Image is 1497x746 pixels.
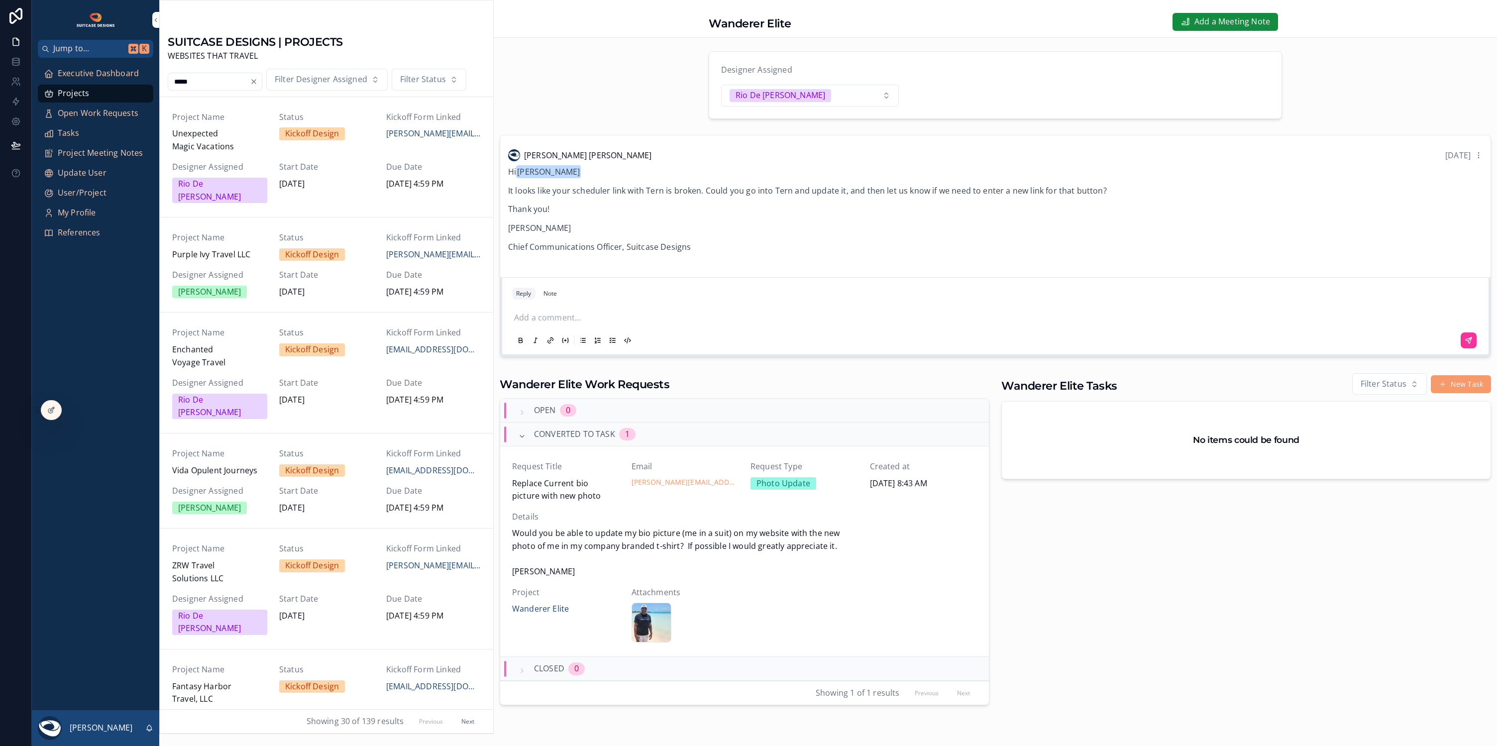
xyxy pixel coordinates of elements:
p: [PERSON_NAME] [508,222,1483,235]
button: Clear [250,78,262,86]
h2: No items could be found [1193,433,1299,446]
div: Rio De [PERSON_NAME] [178,178,261,203]
span: Kickoff Form Linked [386,447,481,460]
span: Closed [534,662,564,675]
a: [PERSON_NAME][EMAIL_ADDRESS][DOMAIN_NAME] [386,127,481,140]
span: [DATE] 8:43 AM [870,477,977,490]
span: Designer Assigned [721,64,792,75]
span: [PERSON_NAME][EMAIL_ADDRESS][DOMAIN_NAME] [386,559,481,572]
span: [DATE] 4:59 PM [386,286,481,299]
h1: Wanderer Elite Tasks [1001,378,1117,394]
div: Kickoff Design [285,464,339,477]
button: Note [539,288,561,300]
span: Project Name [172,542,267,555]
img: App logo [76,12,116,28]
span: [DATE] 4:59 PM [386,394,481,407]
div: Note [543,290,557,298]
span: User/Project [58,187,107,200]
span: Due Date [386,593,481,606]
span: Status [279,326,374,339]
a: Project NameVida Opulent JourneysStatusKickoff DesignKickoff Form Linked[EMAIL_ADDRESS][DOMAIN_NA... [160,433,493,529]
span: [DATE] [279,502,374,515]
a: Open Work Requests [38,105,153,122]
a: My Profile [38,204,153,222]
span: ZRW Travel Solutions LLC [172,559,267,585]
button: Select Button [721,85,899,107]
span: Kickoff Form Linked [386,663,481,676]
div: Kickoff Design [285,680,339,693]
span: Project Name [172,111,267,124]
a: Project Meeting Notes [38,144,153,162]
div: Kickoff Design [285,248,339,261]
a: Tasks [38,124,153,142]
span: Tasks [58,127,79,140]
span: Update User [58,167,107,180]
a: [PERSON_NAME][EMAIL_ADDRESS][PERSON_NAME][DOMAIN_NAME] [386,248,481,261]
span: Executive Dashboard [58,67,139,80]
span: References [58,226,101,239]
button: Next [454,714,481,729]
button: Add a Meeting Note [1173,13,1278,31]
div: 0 [566,404,570,417]
span: Filter Status [1361,378,1406,391]
div: 0 [574,662,579,675]
div: Kickoff Design [285,559,339,572]
a: [EMAIL_ADDRESS][DOMAIN_NAME] [386,343,481,356]
span: Attachments [632,586,739,599]
a: Request TitleReplace Current bio picture with new photoEmail[PERSON_NAME][EMAIL_ADDRESS][DOMAIN_N... [500,446,989,657]
div: [PERSON_NAME] [178,286,241,299]
span: Kickoff Form Linked [386,326,481,339]
h1: Wanderer Elite Work Requests [500,377,669,392]
span: Due Date [386,377,481,390]
span: Kickoff Form Linked [386,111,481,124]
a: [EMAIL_ADDRESS][DOMAIN_NAME] [386,464,481,477]
h1: SUITCASE DESIGNS | PROJECTS [168,34,343,50]
button: New Task [1431,375,1491,393]
span: Start Date [279,593,374,606]
h1: Wanderer Elite [709,16,791,31]
a: Wanderer Elite [512,603,569,616]
button: Jump to...K [38,40,153,58]
span: Status [279,231,374,244]
span: Project Name [172,231,267,244]
span: [DATE] [279,286,374,299]
p: [PERSON_NAME] [70,722,132,735]
div: scrollable content [32,58,159,255]
span: Designer Assigned [172,593,267,606]
span: Kickoff Form Linked [386,542,481,555]
a: References [38,224,153,242]
span: Designer Assigned [172,377,267,390]
span: Replace Current bio picture with new photo [512,477,620,503]
a: Project NameZRW Travel Solutions LLCStatusKickoff DesignKickoff Form Linked[PERSON_NAME][EMAIL_AD... [160,529,493,649]
p: Chief Communications Officer, Suitcase Designs [508,241,1483,254]
a: Project NamePurple Ivy Travel LLCStatusKickoff DesignKickoff Form Linked[PERSON_NAME][EMAIL_ADDRE... [160,217,493,313]
span: Kickoff Form Linked [386,231,481,244]
a: Executive Dashboard [38,65,153,83]
span: Start Date [279,269,374,282]
div: Photo Update [756,477,810,490]
a: Project NameUnexpected Magic VacationsStatusKickoff DesignKickoff Form Linked[PERSON_NAME][EMAIL_... [160,97,493,218]
span: Project Meeting Notes [58,147,143,160]
span: Designer Assigned [172,269,267,282]
p: Hi [508,166,1483,179]
span: Project Name [172,326,267,339]
span: Status [279,447,374,460]
span: My Profile [58,207,96,219]
span: Project [512,586,620,599]
a: Project NameEnchanted Voyage TravelStatusKickoff DesignKickoff Form Linked[EMAIL_ADDRESS][DOMAIN_... [160,313,493,433]
span: Designer Assigned [172,485,267,498]
span: Due Date [386,485,481,498]
span: Designer Assigned [172,161,267,174]
span: Jump to... [53,42,124,55]
span: K [140,45,148,53]
span: Due Date [386,161,481,174]
a: [EMAIL_ADDRESS][DOMAIN_NAME] [386,680,481,693]
span: Unexpected Magic Vacations [172,127,267,153]
span: Status [279,663,374,676]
